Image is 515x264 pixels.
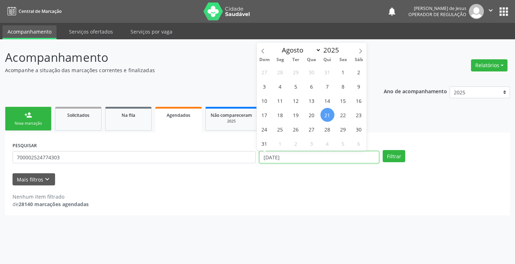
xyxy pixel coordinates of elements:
[43,175,51,183] i: keyboard_arrow_down
[408,11,466,18] span: Operador de regulação
[257,136,271,150] span: Agosto 31, 2025
[259,151,379,163] input: Selecione um intervalo
[352,136,366,150] span: Setembro 6, 2025
[383,150,405,162] button: Filtrar
[126,25,177,38] a: Serviços por vaga
[5,66,358,74] p: Acompanhe a situação das marcações correntes e finalizadas
[289,65,303,79] span: Julho 29, 2025
[5,49,358,66] p: Acompanhamento
[387,6,397,16] button: notifications
[305,108,319,122] span: Agosto 20, 2025
[5,5,62,17] a: Central de Marcação
[305,79,319,93] span: Agosto 6, 2025
[273,94,287,108] span: Agosto 11, 2025
[273,122,287,136] span: Agosto 25, 2025
[13,140,37,151] label: PESQUISAR
[273,136,287,150] span: Setembro 1, 2025
[289,94,303,108] span: Agosto 12, 2025
[13,151,256,163] input: Nome, CNS
[64,25,118,38] a: Serviços ofertados
[352,79,366,93] span: Agosto 9, 2025
[320,79,334,93] span: Agosto 7, 2025
[320,122,334,136] span: Agosto 28, 2025
[471,59,507,71] button: Relatórios
[19,201,89,208] strong: 28140 marcações agendadas
[321,45,345,55] input: Year
[320,108,334,122] span: Agosto 21, 2025
[24,111,32,119] div: person_add
[257,79,271,93] span: Agosto 3, 2025
[305,94,319,108] span: Agosto 13, 2025
[320,94,334,108] span: Agosto 14, 2025
[211,119,252,124] div: 2025
[257,94,271,108] span: Agosto 10, 2025
[257,122,271,136] span: Agosto 24, 2025
[13,200,89,208] div: de
[351,58,367,62] span: Sáb
[320,65,334,79] span: Julho 31, 2025
[273,65,287,79] span: Julho 28, 2025
[352,122,366,136] span: Agosto 30, 2025
[305,136,319,150] span: Setembro 3, 2025
[319,58,335,62] span: Qui
[257,65,271,79] span: Julho 27, 2025
[288,58,304,62] span: Ter
[336,94,350,108] span: Agosto 15, 2025
[305,65,319,79] span: Julho 30, 2025
[13,173,55,186] button: Mais filtroskeyboard_arrow_down
[67,112,89,118] span: Solicitados
[320,136,334,150] span: Setembro 4, 2025
[272,58,288,62] span: Seg
[273,108,287,122] span: Agosto 18, 2025
[3,25,57,39] a: Acompanhamento
[167,112,190,118] span: Agendados
[211,112,252,118] span: Não compareceram
[13,193,89,200] div: Nenhum item filtrado
[289,79,303,93] span: Agosto 5, 2025
[257,58,273,62] span: Dom
[408,5,466,11] div: [PERSON_NAME] de Jesus
[289,122,303,136] span: Agosto 26, 2025
[384,86,447,95] p: Ano de acompanhamento
[336,65,350,79] span: Agosto 1, 2025
[335,58,351,62] span: Sex
[336,122,350,136] span: Agosto 29, 2025
[484,4,497,19] button: 
[279,45,322,55] select: Month
[257,108,271,122] span: Agosto 17, 2025
[336,136,350,150] span: Setembro 5, 2025
[289,108,303,122] span: Agosto 19, 2025
[122,112,135,118] span: Na fila
[487,6,495,14] i: 
[336,108,350,122] span: Agosto 22, 2025
[352,108,366,122] span: Agosto 23, 2025
[10,121,46,126] div: Nova marcação
[273,79,287,93] span: Agosto 4, 2025
[19,8,62,14] span: Central de Marcação
[336,79,350,93] span: Agosto 8, 2025
[469,4,484,19] img: img
[305,122,319,136] span: Agosto 27, 2025
[304,58,319,62] span: Qua
[352,94,366,108] span: Agosto 16, 2025
[497,5,510,18] button: apps
[289,136,303,150] span: Setembro 2, 2025
[352,65,366,79] span: Agosto 2, 2025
